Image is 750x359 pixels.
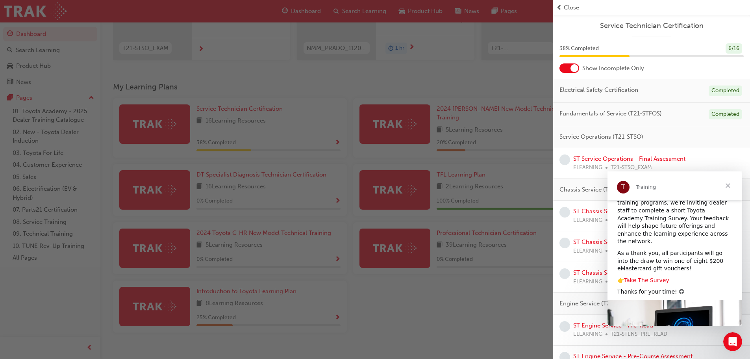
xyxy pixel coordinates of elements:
[573,330,602,339] span: ELEARNING
[556,3,562,12] span: prev-icon
[559,185,638,194] span: Chassis Service (T21-STCHS)
[709,86,742,96] div: Completed
[559,44,599,53] span: 38 % Completed
[573,163,602,172] span: ELEARNING
[559,321,570,332] span: learningRecordVerb_NONE-icon
[573,269,676,276] a: ST Chassis Service - Final Assessment
[726,43,742,54] div: 6 / 16
[573,216,602,225] span: ELEARNING
[559,207,570,218] span: learningRecordVerb_NONE-icon
[559,238,570,248] span: learningRecordVerb_NONE-icon
[559,21,744,30] a: Service Technician Certification
[559,154,570,165] span: learningRecordVerb_NONE-icon
[709,109,742,120] div: Completed
[559,268,570,279] span: learningRecordVerb_NONE-icon
[573,322,653,329] a: ST Engine Service - Pre-Read
[556,3,747,12] button: prev-iconClose
[573,155,685,162] a: ST Service Operations - Final Assessment
[723,332,742,351] iframe: Intercom live chat
[564,3,579,12] span: Close
[582,64,644,73] span: Show Incomplete Only
[559,109,662,118] span: Fundamentals of Service (T21-STFOS)
[573,208,655,215] a: ST Chassis Service - Pre-Read
[611,330,667,339] span: T21-STENS_PRE_READ
[559,132,643,141] span: Service Operations (T21-STSO)
[573,277,602,286] span: ELEARNING
[573,238,694,246] a: ST Chassis Service - Pre-Course Assessment
[559,86,638,95] span: Electrical Safety Certification
[611,163,652,172] span: T21-STSO_EXAM
[559,299,635,308] span: Engine Service (T21-STENS)
[573,247,602,256] span: ELEARNING
[607,171,742,326] iframe: Intercom live chat message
